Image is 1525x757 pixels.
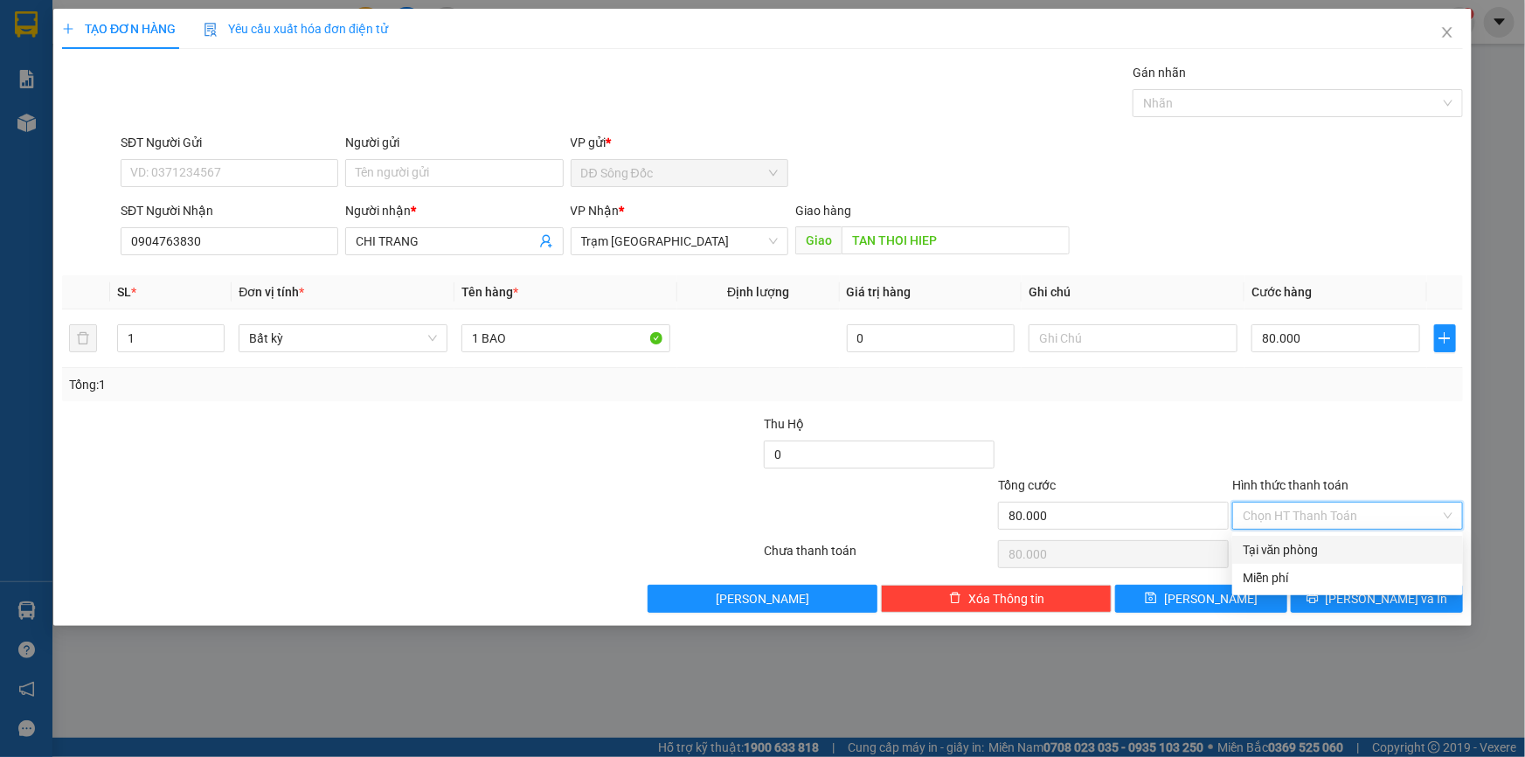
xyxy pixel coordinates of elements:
[1133,66,1186,80] label: Gán nhãn
[571,204,620,218] span: VP Nhận
[239,285,304,299] span: Đơn vị tính
[1145,592,1157,606] span: save
[581,160,778,186] span: DĐ Sông Đốc
[648,585,878,613] button: [PERSON_NAME]
[539,234,553,248] span: user-add
[1115,585,1287,613] button: save[PERSON_NAME]
[204,23,218,37] img: icon
[62,22,176,36] span: TẠO ĐƠN HÀNG
[117,285,131,299] span: SL
[121,133,338,152] div: SĐT Người Gửi
[1423,9,1472,58] button: Close
[1022,275,1244,309] th: Ghi chú
[249,325,437,351] span: Bất kỳ
[461,285,518,299] span: Tên hàng
[998,478,1056,492] span: Tổng cước
[847,285,912,299] span: Giá trị hàng
[69,324,97,352] button: delete
[881,585,1112,613] button: deleteXóa Thông tin
[949,592,961,606] span: delete
[795,204,851,218] span: Giao hàng
[461,324,670,352] input: VD: Bàn, Ghế
[842,226,1070,254] input: Dọc đường
[1440,25,1454,39] span: close
[1307,592,1319,606] span: printer
[1434,324,1456,352] button: plus
[1435,331,1455,345] span: plus
[1326,589,1448,608] span: [PERSON_NAME] và In
[69,375,589,394] div: Tổng: 1
[62,23,74,35] span: plus
[764,417,804,431] span: Thu Hộ
[345,133,563,152] div: Người gửi
[727,285,789,299] span: Định lượng
[1243,540,1452,559] div: Tại văn phòng
[204,22,388,36] span: Yêu cầu xuất hóa đơn điện tử
[121,201,338,220] div: SĐT Người Nhận
[716,589,809,608] span: [PERSON_NAME]
[795,226,842,254] span: Giao
[1243,568,1452,587] div: Miễn phí
[968,589,1044,608] span: Xóa Thông tin
[1291,585,1463,613] button: printer[PERSON_NAME] và In
[847,324,1016,352] input: 0
[581,228,778,254] span: Trạm Sài Gòn
[1029,324,1237,352] input: Ghi Chú
[1232,478,1348,492] label: Hình thức thanh toán
[763,541,997,572] div: Chưa thanh toán
[345,201,563,220] div: Người nhận
[1251,285,1312,299] span: Cước hàng
[571,133,788,152] div: VP gửi
[1164,589,1258,608] span: [PERSON_NAME]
